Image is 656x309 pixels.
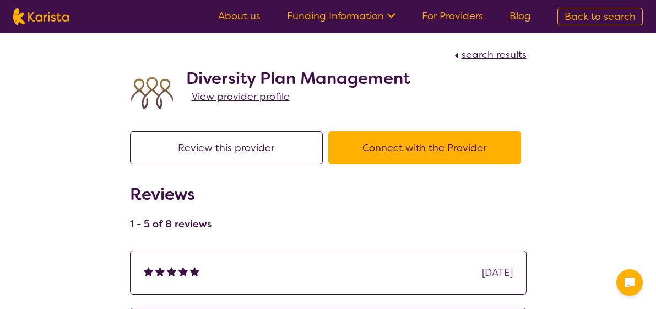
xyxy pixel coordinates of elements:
div: [DATE] [482,264,513,281]
h2: Diversity Plan Management [186,68,410,88]
a: Funding Information [287,9,395,23]
img: fullstar [190,267,199,276]
a: Blog [509,9,531,23]
button: Review this provider [130,131,323,164]
a: About us [218,9,261,23]
img: fullstar [155,267,165,276]
img: fullstar [178,267,188,276]
a: View provider profile [192,88,290,105]
span: search results [462,48,527,61]
img: Karista logo [13,8,69,25]
img: fullstar [167,267,176,276]
h4: 1 - 5 of 8 reviews [130,217,212,231]
span: Back to search [565,10,636,23]
button: Connect with the Provider [328,131,521,164]
img: fullstar [144,267,153,276]
img: duqvjtfkvnzb31ymex15.png [130,71,174,115]
h2: Reviews [130,184,212,204]
a: Review this provider [130,141,328,154]
a: Back to search [557,8,643,25]
a: For Providers [422,9,483,23]
a: search results [452,48,527,61]
a: Connect with the Provider [328,141,527,154]
span: View provider profile [192,90,290,103]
